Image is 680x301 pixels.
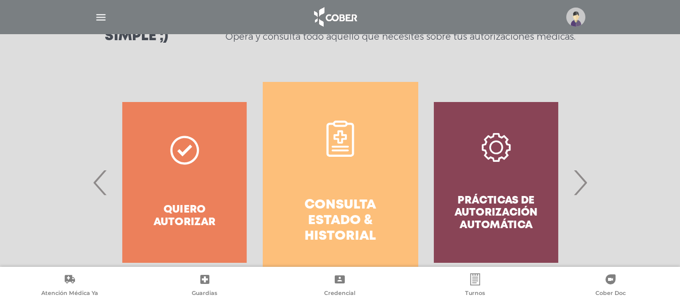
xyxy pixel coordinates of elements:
span: Credencial [324,289,355,298]
img: profile-placeholder.svg [566,8,585,27]
a: Guardias [137,273,273,299]
a: Cober Doc [543,273,678,299]
a: Turnos [408,273,543,299]
span: Turnos [465,289,485,298]
span: Previous [91,155,110,210]
span: Guardias [192,289,217,298]
h3: Simple ;) [105,30,168,44]
h4: Consulta estado & historial [281,197,400,245]
p: Operá y consultá todo aquello que necesites sobre tus autorizaciones médicas. [225,31,575,43]
span: Cober Doc [595,289,626,298]
span: Atención Médica Ya [41,289,98,298]
img: Cober_menu-lines-white.svg [95,11,107,24]
a: Atención Médica Ya [2,273,137,299]
img: logo_cober_home-white.png [309,5,361,29]
a: Consulta estado & historial [263,82,418,283]
a: Credencial [272,273,408,299]
span: Next [570,155,590,210]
